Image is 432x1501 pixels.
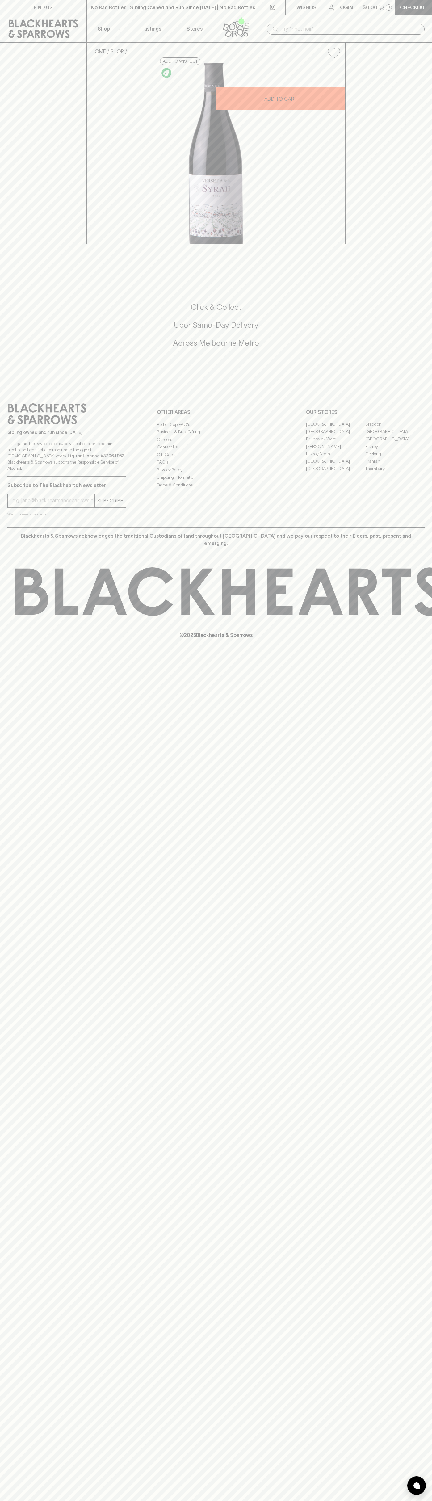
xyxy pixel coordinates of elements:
p: ADD TO CART [264,95,297,103]
a: Brunswick West [306,435,365,443]
a: Organic [160,66,173,79]
button: Add to wishlist [160,57,200,65]
a: [GEOGRAPHIC_DATA] [306,458,365,465]
a: Contact Us [157,444,275,451]
p: SUBSCRIBE [97,497,123,504]
a: [GEOGRAPHIC_DATA] [306,421,365,428]
a: Prahran [365,458,425,465]
a: Bottle Drop FAQ's [157,421,275,428]
a: FAQ's [157,459,275,466]
a: Shipping Information [157,474,275,481]
h5: Uber Same-Day Delivery [7,320,425,330]
p: Blackhearts & Sparrows acknowledges the traditional Custodians of land throughout [GEOGRAPHIC_DAT... [12,532,420,547]
p: Stores [187,25,203,32]
p: $0.00 [363,4,377,11]
a: SHOP [111,48,124,54]
a: Fitzroy [365,443,425,450]
p: We will never spam you [7,511,126,517]
a: Gift Cards [157,451,275,458]
a: HOME [92,48,106,54]
button: Add to wishlist [325,45,342,61]
a: Stores [173,15,216,42]
p: It is against the law to sell or supply alcohol to, or to obtain alcohol on behalf of a person un... [7,440,126,471]
p: OTHER AREAS [157,408,275,416]
a: [GEOGRAPHIC_DATA] [365,435,425,443]
a: [PERSON_NAME] [306,443,365,450]
img: 41186.png [87,63,345,244]
strong: Liquor License #32064953 [68,453,124,458]
a: [GEOGRAPHIC_DATA] [365,428,425,435]
a: Braddon [365,421,425,428]
a: [GEOGRAPHIC_DATA] [306,428,365,435]
a: Thornbury [365,465,425,473]
button: SUBSCRIBE [95,494,126,507]
p: Shop [98,25,110,32]
div: Call to action block [7,277,425,381]
a: Tastings [130,15,173,42]
a: Careers [157,436,275,443]
a: Terms & Conditions [157,481,275,489]
p: Tastings [141,25,161,32]
a: [GEOGRAPHIC_DATA] [306,465,365,473]
input: Try "Pinot noir" [282,24,420,34]
p: Checkout [400,4,428,11]
button: Shop [87,15,130,42]
p: OUR STORES [306,408,425,416]
img: Organic [161,68,171,78]
a: Business & Bulk Gifting [157,428,275,436]
a: Privacy Policy [157,466,275,473]
p: Subscribe to The Blackhearts Newsletter [7,481,126,489]
a: Fitzroy North [306,450,365,458]
p: Sibling owned and run since [DATE] [7,429,126,435]
p: FIND US [34,4,53,11]
p: Login [338,4,353,11]
h5: Across Melbourne Metro [7,338,425,348]
a: Geelong [365,450,425,458]
img: bubble-icon [413,1482,420,1489]
h5: Click & Collect [7,302,425,312]
input: e.g. jane@blackheartsandsparrows.com.au [12,496,94,506]
button: ADD TO CART [216,87,345,110]
p: 0 [388,6,390,9]
p: Wishlist [296,4,320,11]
